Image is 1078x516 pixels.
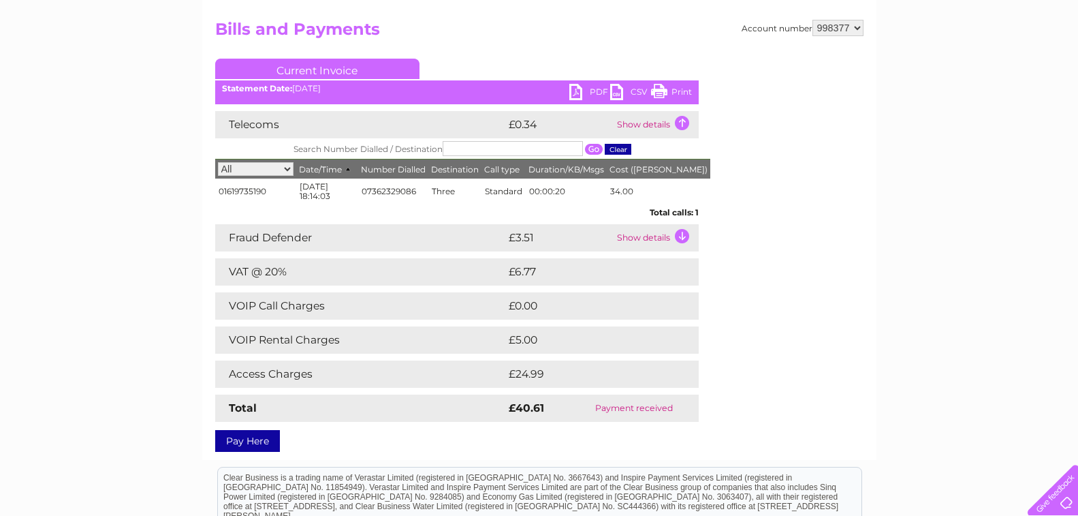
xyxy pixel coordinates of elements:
a: CSV [610,84,651,104]
strong: Total [229,401,257,414]
span: Destination [431,164,479,174]
strong: £40.61 [509,401,544,414]
a: Energy [872,58,902,68]
a: Contact [987,58,1021,68]
a: Print [651,84,692,104]
td: Telecoms [215,111,505,138]
a: Pay Here [215,430,280,452]
td: VOIP Call Charges [215,292,505,320]
span: Number Dialled [361,164,426,174]
span: Duration/KB/Msgs [528,164,604,174]
td: £0.34 [505,111,614,138]
td: 01619735190 [215,179,296,204]
a: PDF [569,84,610,104]
td: Payment received [569,395,698,422]
td: Show details [614,111,699,138]
b: Statement Date: [222,83,292,93]
a: Log out [1033,58,1065,68]
td: £5.00 [505,327,667,354]
div: Account number [742,20,863,36]
td: [DATE] 18:14:03 [296,179,358,204]
td: Access Charges [215,361,505,388]
img: logo.png [37,35,107,77]
th: Search Number Dialled / Destination [215,138,710,160]
a: Current Invoice [215,59,419,79]
td: Fraud Defender [215,224,505,252]
h2: Bills and Payments [215,20,863,46]
div: Clear Business is a trading name of Verastar Limited (registered in [GEOGRAPHIC_DATA] No. 3667643... [218,7,861,66]
div: Total calls: 1 [215,204,699,217]
td: VOIP Rental Charges [215,327,505,354]
td: Standard [481,179,526,204]
a: Blog [960,58,979,68]
td: £3.51 [505,224,614,252]
span: Call type [484,164,520,174]
td: 07362329086 [358,179,428,204]
td: £0.00 [505,292,667,320]
a: Water [838,58,864,68]
td: Three [428,179,481,204]
td: 00:00:20 [526,179,607,204]
span: Cost ([PERSON_NAME]) [609,164,708,174]
td: £24.99 [505,361,672,388]
div: [DATE] [215,84,699,93]
td: £6.77 [505,258,667,286]
td: 34.00 [607,179,710,204]
a: Telecoms [910,58,951,68]
a: 0333 014 3131 [821,7,915,24]
span: Date/Time [299,164,355,174]
td: VAT @ 20% [215,258,505,286]
td: Show details [614,224,699,252]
